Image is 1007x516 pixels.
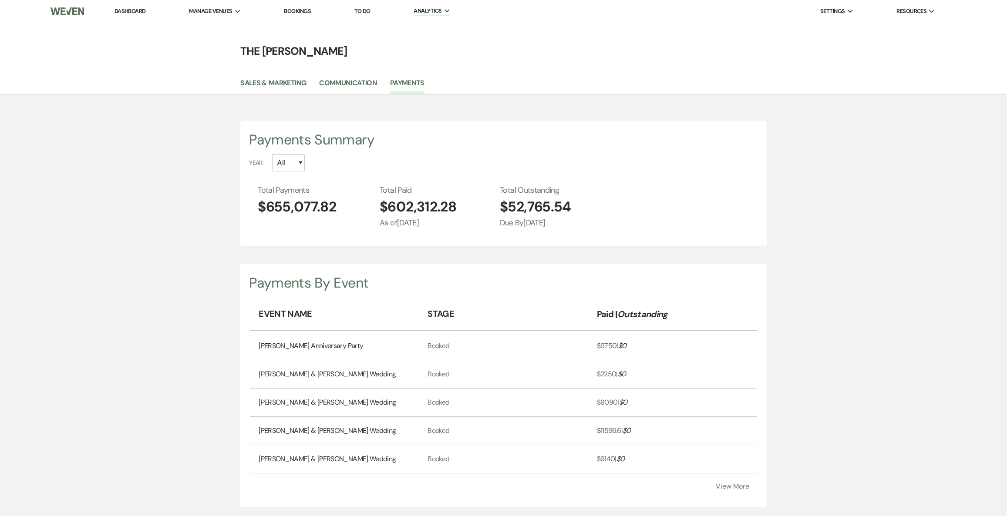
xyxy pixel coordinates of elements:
a: $9090|$0 [597,397,627,408]
h4: The [PERSON_NAME] [190,44,817,59]
span: $ 0 [618,369,626,379]
td: Booked [419,417,588,445]
p: Paid | [597,307,668,321]
span: $ 9140 [597,454,615,463]
a: Dashboard [115,7,146,15]
span: As of [DATE] [380,217,456,229]
span: Analytics [414,7,441,15]
a: [PERSON_NAME] Anniversary Party [259,341,363,351]
div: Payments Summary [249,129,758,150]
span: Resources [896,7,926,16]
span: Year: [249,158,263,168]
th: Event Name [250,298,419,331]
th: Stage [419,298,588,331]
span: $ 0 [618,341,626,350]
a: Bookings [284,7,311,15]
span: $ 11596.6 [597,426,621,435]
span: $ 2250 [597,369,616,379]
span: $ 0 [616,454,625,463]
span: Total Payments [258,184,336,196]
a: $9750|$0 [597,341,626,351]
span: Due By [DATE] [500,217,571,229]
td: Booked [419,332,588,360]
span: $602,312.28 [380,196,456,217]
div: Payments By Event [249,272,758,293]
a: [PERSON_NAME] & [PERSON_NAME] Wedding [259,454,396,464]
span: Settings [820,7,845,16]
td: Booked [419,445,588,473]
a: $2250|$0 [597,369,626,379]
a: [PERSON_NAME] & [PERSON_NAME] Wedding [259,397,396,408]
span: $ 9090 [597,398,618,407]
img: Weven Logo [51,2,84,20]
a: [PERSON_NAME] & [PERSON_NAME] Wedding [259,426,396,436]
span: $655,077.82 [258,196,336,217]
span: $ 0 [619,398,627,407]
span: $52,765.54 [500,196,571,217]
a: Payments [390,77,424,94]
span: Total Outstanding [500,184,571,196]
button: View More [716,483,749,490]
span: $ 0 [623,426,631,435]
a: $11596.6|$0 [597,426,631,436]
a: Communication [319,77,377,94]
a: $9140|$0 [597,454,625,464]
span: Total Paid [380,184,456,196]
td: Booked [419,389,588,417]
a: Sales & Marketing [240,77,306,94]
em: Outstanding [617,308,668,320]
a: [PERSON_NAME] & [PERSON_NAME] Wedding [259,369,396,379]
a: To Do [354,7,370,15]
td: Booked [419,360,588,389]
span: Manage Venues [189,7,232,16]
span: $ 9750 [597,341,617,350]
